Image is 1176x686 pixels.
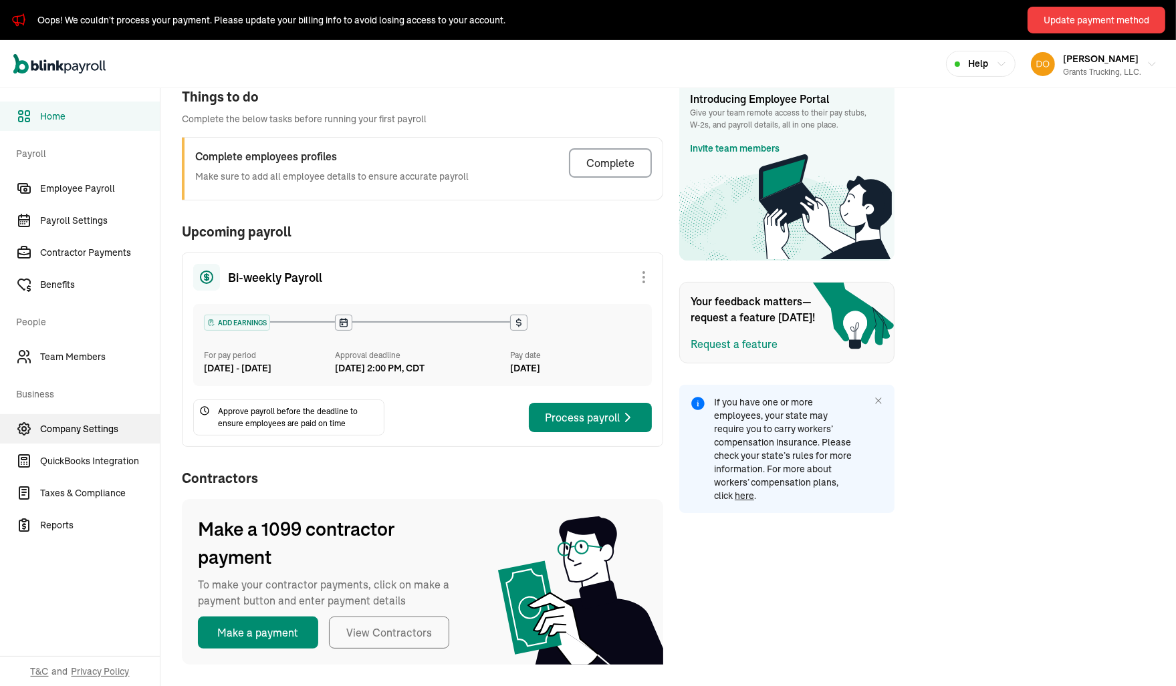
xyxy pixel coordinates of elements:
span: Company Settings [40,422,160,436]
button: Help [946,51,1016,77]
span: Complete the below tasks before running your first payroll [182,112,663,126]
div: Oops! We couldn't process your payment. Please update your billing info to avoid losing access to... [37,13,505,27]
span: Bi-weekly Payroll [228,269,322,287]
span: Benefits [40,278,160,292]
span: Help [968,57,988,71]
div: ADD EARNINGS [205,315,269,330]
span: Team Members [40,350,160,364]
button: Make a payment [198,617,318,649]
span: Your feedback matters—request a feature [DATE]! [691,293,824,325]
span: Contractor Payments [40,246,160,260]
a: Invite team members [690,142,780,156]
span: People [16,302,152,339]
div: Things to do [182,87,663,107]
span: Taxes & Compliance [40,486,160,500]
span: Employee Payroll [40,182,160,196]
div: Process payroll [545,409,636,425]
span: Payroll [16,134,152,171]
p: Make sure to add all employee details to ensure accurate payroll [195,170,469,184]
span: Payroll Settings [40,214,160,228]
div: Pay date [510,349,641,361]
div: [DATE] - [DATE] [204,361,335,375]
span: If you have one or more employees, your state may require you to carry workers’ compensation insu... [714,395,854,502]
div: [DATE] 2:00 PM, CDT [335,361,425,375]
span: T&C [31,665,49,678]
div: Complete [586,155,634,171]
button: [PERSON_NAME]Grants Trucking, LLC. [1026,47,1163,81]
span: To make your contractor payments, click on make a payment button and enter payment details [198,576,465,609]
div: Approval deadline [335,349,505,361]
a: here [735,490,754,502]
span: Make a 1099 contractor payment [198,515,465,571]
button: Request a feature [691,336,778,352]
div: For pay period [204,349,335,361]
span: Business [16,374,152,411]
button: Update payment method [1028,7,1165,33]
button: Complete [569,148,652,178]
button: View Contractors [329,617,449,649]
div: [DATE] [510,361,641,375]
div: Update payment method [1044,13,1149,27]
nav: Global [13,45,106,83]
h3: Introducing Employee Portal [690,91,884,107]
span: QuickBooks Integration [40,454,160,468]
div: Grants Trucking, LLC. [1063,66,1141,78]
button: Process payroll [529,403,652,432]
h3: Complete employees profiles [195,148,469,164]
p: Give your team remote access to their pay stubs, W‑2s, and payroll details, all in one place. [690,107,884,131]
span: Contractors [182,468,663,488]
span: Reports [40,518,160,532]
span: [PERSON_NAME] [1063,53,1139,65]
span: Privacy Policy [72,665,130,678]
span: Home [40,110,160,124]
span: Approve payroll before the deadline to ensure employees are paid on time [218,405,378,430]
span: Upcoming payroll [182,222,663,242]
